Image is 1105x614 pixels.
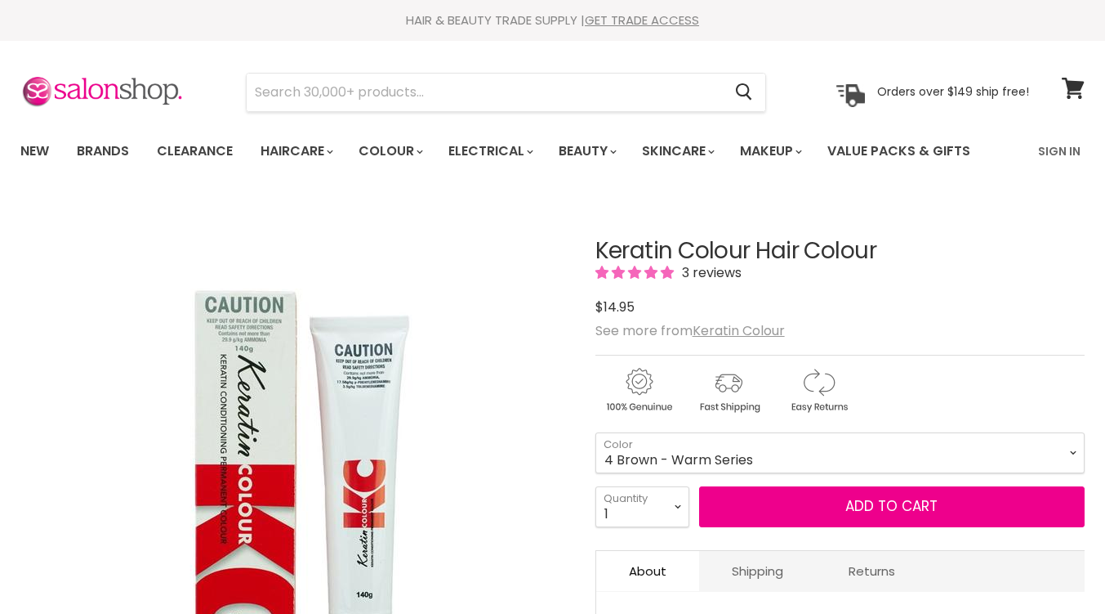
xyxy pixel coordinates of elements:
ul: Main menu [8,128,1005,175]
a: About [596,551,699,591]
a: Shipping [699,551,816,591]
a: GET TRADE ACCESS [585,11,699,29]
select: Quantity [595,486,689,527]
a: Returns [816,551,928,591]
a: Sign In [1028,134,1090,168]
span: Add to cart [845,496,938,516]
a: Haircare [248,134,343,168]
a: Keratin Colour [693,321,785,340]
img: genuine.gif [595,365,682,415]
span: See more from [595,321,785,340]
a: Brands [65,134,141,168]
span: 3 reviews [677,263,742,282]
img: returns.gif [775,365,862,415]
span: 5.00 stars [595,263,677,282]
a: Value Packs & Gifts [815,134,982,168]
a: Colour [346,134,433,168]
img: shipping.gif [685,365,772,415]
button: Search [722,74,765,111]
h1: Keratin Colour Hair Colour [595,239,1085,264]
a: Clearance [145,134,245,168]
p: Orders over $149 ship free! [877,84,1029,99]
a: Makeup [728,134,812,168]
a: Beauty [546,134,626,168]
form: Product [246,73,766,112]
button: Add to cart [699,486,1085,527]
a: Skincare [630,134,724,168]
a: New [8,134,61,168]
input: Search [247,74,722,111]
span: $14.95 [595,298,635,316]
a: Electrical [436,134,543,168]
